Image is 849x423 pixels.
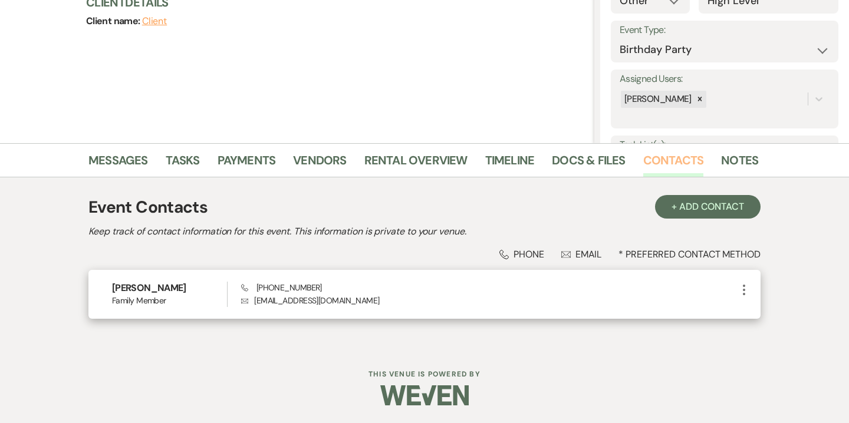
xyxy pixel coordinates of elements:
[166,151,200,177] a: Tasks
[380,375,469,416] img: Weven Logo
[88,151,148,177] a: Messages
[86,15,142,27] span: Client name:
[142,16,167,26] button: Client
[485,151,535,177] a: Timeline
[364,151,468,177] a: Rental Overview
[561,248,602,260] div: Email
[620,22,830,39] label: Event Type:
[88,224,761,239] h2: Keep track of contact information for this event. This information is private to your venue.
[218,151,276,177] a: Payments
[241,294,737,307] p: [EMAIL_ADDRESS][DOMAIN_NAME]
[112,282,227,295] h6: [PERSON_NAME]
[241,282,322,293] span: [PHONE_NUMBER]
[721,151,758,177] a: Notes
[620,137,830,154] label: Task List(s):
[620,71,830,88] label: Assigned Users:
[112,295,227,307] span: Family Member
[643,151,704,177] a: Contacts
[88,248,761,260] div: * Preferred Contact Method
[655,195,761,219] button: + Add Contact
[552,151,625,177] a: Docs & Files
[499,248,544,260] div: Phone
[88,195,208,220] h1: Event Contacts
[293,151,346,177] a: Vendors
[621,91,693,108] div: [PERSON_NAME]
